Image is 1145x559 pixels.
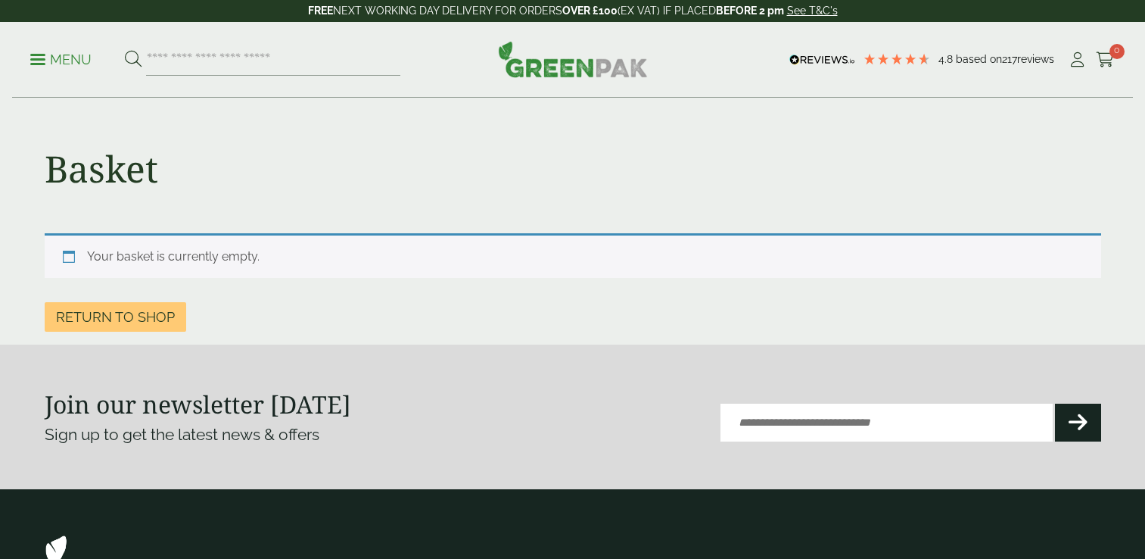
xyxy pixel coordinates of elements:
[938,53,956,65] span: 4.8
[1017,53,1054,65] span: reviews
[45,233,1101,278] div: Your basket is currently empty.
[1109,44,1125,59] span: 0
[1096,52,1115,67] i: Cart
[1096,48,1115,71] a: 0
[45,423,520,447] p: Sign up to get the latest news & offers
[787,5,838,17] a: See T&C's
[498,41,648,77] img: GreenPak Supplies
[308,5,333,17] strong: FREE
[956,53,1002,65] span: Based on
[30,51,92,69] p: Menu
[45,302,186,332] a: Return to shop
[562,5,618,17] strong: OVER £100
[30,51,92,66] a: Menu
[789,55,855,65] img: REVIEWS.io
[1068,52,1087,67] i: My Account
[863,52,931,66] div: 4.77 Stars
[1002,53,1017,65] span: 217
[45,147,158,191] h1: Basket
[45,388,351,420] strong: Join our newsletter [DATE]
[716,5,784,17] strong: BEFORE 2 pm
